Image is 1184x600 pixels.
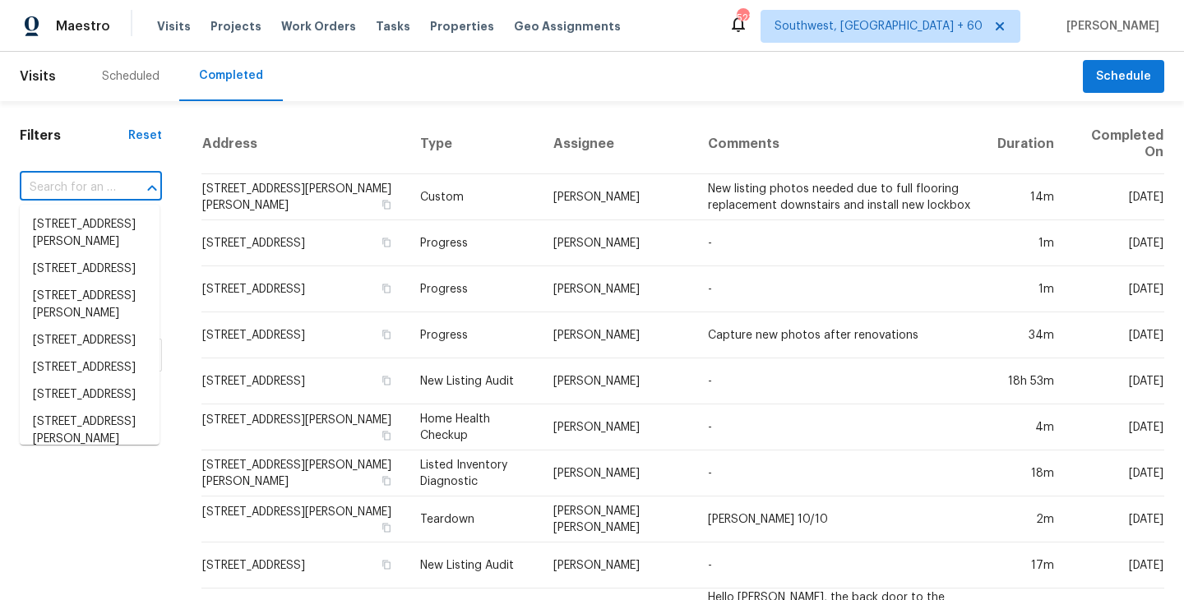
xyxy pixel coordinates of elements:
[210,18,261,35] span: Projects
[20,408,160,453] li: [STREET_ADDRESS][PERSON_NAME]
[540,404,696,450] td: [PERSON_NAME]
[379,557,394,572] button: Copy Address
[407,496,540,542] td: Teardown
[281,18,356,35] span: Work Orders
[1067,114,1164,174] th: Completed On
[141,177,164,200] button: Close
[201,114,407,174] th: Address
[695,220,983,266] td: -
[540,174,696,220] td: [PERSON_NAME]
[201,220,407,266] td: [STREET_ADDRESS]
[695,266,983,312] td: -
[201,266,407,312] td: [STREET_ADDRESS]
[1067,496,1164,542] td: [DATE]
[695,404,983,450] td: -
[1067,220,1164,266] td: [DATE]
[379,235,394,250] button: Copy Address
[540,114,696,174] th: Assignee
[1067,312,1164,358] td: [DATE]
[1060,18,1159,35] span: [PERSON_NAME]
[20,58,56,95] span: Visits
[775,18,983,35] span: Southwest, [GEOGRAPHIC_DATA] + 60
[695,174,983,220] td: New listing photos needed due to full flooring replacement downstairs and install new lockbox
[201,358,407,404] td: [STREET_ADDRESS]
[20,211,160,256] li: [STREET_ADDRESS][PERSON_NAME]
[407,450,540,496] td: Listed Inventory Diagnostic
[201,404,407,450] td: [STREET_ADDRESS][PERSON_NAME]
[407,404,540,450] td: Home Health Checkup
[379,520,394,535] button: Copy Address
[407,266,540,312] td: Progress
[1096,67,1151,87] span: Schedule
[201,542,407,588] td: [STREET_ADDRESS]
[430,18,494,35] span: Properties
[1067,266,1164,312] td: [DATE]
[737,10,748,26] div: 523
[695,450,983,496] td: -
[1067,542,1164,588] td: [DATE]
[201,450,407,496] td: [STREET_ADDRESS][PERSON_NAME][PERSON_NAME]
[20,381,160,408] li: [STREET_ADDRESS]
[199,67,263,84] div: Completed
[540,312,696,358] td: [PERSON_NAME]
[407,542,540,588] td: New Listing Audit
[379,428,394,443] button: Copy Address
[379,473,394,488] button: Copy Address
[20,283,160,327] li: [STREET_ADDRESS][PERSON_NAME]
[984,114,1067,174] th: Duration
[1083,60,1164,94] button: Schedule
[376,21,410,32] span: Tasks
[20,327,160,354] li: [STREET_ADDRESS]
[540,358,696,404] td: [PERSON_NAME]
[157,18,191,35] span: Visits
[1067,404,1164,450] td: [DATE]
[514,18,621,35] span: Geo Assignments
[984,404,1067,450] td: 4m
[984,358,1067,404] td: 18h 53m
[128,127,162,144] div: Reset
[379,373,394,388] button: Copy Address
[102,68,160,85] div: Scheduled
[1067,174,1164,220] td: [DATE]
[540,266,696,312] td: [PERSON_NAME]
[984,174,1067,220] td: 14m
[201,496,407,542] td: [STREET_ADDRESS][PERSON_NAME]
[984,266,1067,312] td: 1m
[379,281,394,296] button: Copy Address
[20,354,160,381] li: [STREET_ADDRESS]
[379,197,394,212] button: Copy Address
[540,496,696,542] td: [PERSON_NAME] [PERSON_NAME]
[1067,450,1164,496] td: [DATE]
[407,220,540,266] td: Progress
[695,114,983,174] th: Comments
[201,312,407,358] td: [STREET_ADDRESS]
[407,312,540,358] td: Progress
[695,542,983,588] td: -
[984,450,1067,496] td: 18m
[695,358,983,404] td: -
[20,175,116,201] input: Search for an address...
[56,18,110,35] span: Maestro
[540,542,696,588] td: [PERSON_NAME]
[1067,358,1164,404] td: [DATE]
[695,496,983,542] td: [PERSON_NAME] 10/10
[20,127,128,144] h1: Filters
[379,327,394,342] button: Copy Address
[984,542,1067,588] td: 17m
[201,174,407,220] td: [STREET_ADDRESS][PERSON_NAME][PERSON_NAME]
[540,450,696,496] td: [PERSON_NAME]
[984,220,1067,266] td: 1m
[407,114,540,174] th: Type
[984,496,1067,542] td: 2m
[984,312,1067,358] td: 34m
[407,358,540,404] td: New Listing Audit
[540,220,696,266] td: [PERSON_NAME]
[695,312,983,358] td: Capture new photos after renovations
[407,174,540,220] td: Custom
[20,256,160,283] li: [STREET_ADDRESS]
